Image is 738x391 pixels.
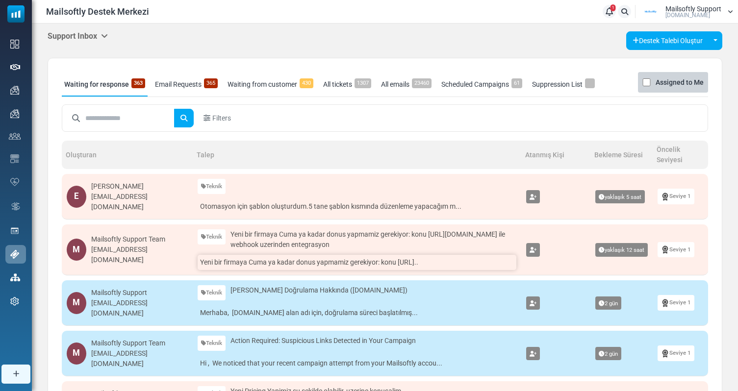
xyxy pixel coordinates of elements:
[67,186,86,208] div: E
[230,229,517,250] span: Yeni bir firmaya Cuma ya kadar donus yapmamiz gerekiyor: konu [URL][DOMAIN_NAME] ile webhook uzer...
[91,181,188,192] div: [PERSON_NAME]
[439,72,525,97] a: Scheduled Campaigns61
[67,342,86,365] div: M
[198,356,516,371] a: Hi , We noticed that your recent campaign attempt from your Mailsoftly accou...
[595,243,648,257] span: yaklaşık 12 saat
[658,189,694,204] a: Seviye 1
[62,72,148,97] a: Waiting for response363
[225,72,316,97] a: Waiting from customer430
[67,239,86,261] div: M
[595,296,621,310] span: 2 gün
[198,255,516,270] a: Yeni bir firmaya Cuma ya kadar donus yapmamiz gerekiyor: konu [URL]..
[91,234,188,244] div: Mailsoftly Support Team
[204,78,218,88] span: 365
[412,78,432,88] span: 23460
[638,4,663,19] img: User Logo
[212,113,231,123] span: Filters
[62,141,193,169] th: Oluşturan
[153,72,220,97] a: Email Requests365
[595,347,621,361] span: 2 gün
[91,288,188,298] div: Mailsoftly Support
[611,4,616,11] span: 1
[46,5,149,18] span: Mailsoftly Destek Merkezi
[521,141,590,169] th: Atanmış Kişi
[198,285,226,300] a: Teknik
[10,86,19,95] img: campaigns-icon.png
[10,297,19,306] img: settings-icon.svg
[595,190,645,204] span: yaklaşık 5 saat
[10,109,19,118] img: campaigns-icon.png
[656,76,704,88] label: Assigned to Me
[10,40,19,49] img: dashboard-icon.svg
[665,5,721,12] span: Mailsoftly Support
[658,295,694,310] a: Seviye 1
[10,154,19,163] img: email-templates-icon.svg
[198,179,226,194] a: Teknik
[9,133,21,140] img: contacts-icon.svg
[511,78,522,88] span: 61
[10,250,19,259] img: support-icon-active.svg
[91,192,188,212] div: [EMAIL_ADDRESS][DOMAIN_NAME]
[665,12,710,18] span: [DOMAIN_NAME]
[530,72,597,97] a: Suppression List
[230,336,416,346] span: Action Required: Suspicious Links Detected in Your Campaign
[198,336,226,351] a: Teknik
[638,4,733,19] a: User Logo Mailsoftly Support [DOMAIN_NAME]
[91,298,188,318] div: [EMAIL_ADDRESS][DOMAIN_NAME]
[658,242,694,257] a: Seviye 1
[355,78,371,88] span: 1307
[7,5,25,23] img: mailsoftly_icon_blue_white.svg
[198,199,516,214] a: Otomasyon için şablon oluşturdum.5 tane şablon kısmında düzenleme yapacağım m...
[67,292,86,314] div: M
[48,31,108,41] h5: Support Inbox
[626,31,709,50] a: Destek Talebi Oluştur
[198,305,516,320] a: Merhaba, [DOMAIN_NAME] alan adı için, doğrulama süreci başlatılmış...
[91,348,188,369] div: [EMAIL_ADDRESS][DOMAIN_NAME]
[230,285,407,295] span: [PERSON_NAME] Doğrulama Hakkında ([DOMAIN_NAME])
[91,338,188,348] div: Mailsoftly Support Team
[10,178,19,186] img: domain-health-icon.svg
[10,201,21,212] img: workflow.svg
[198,229,226,244] a: Teknik
[658,345,694,361] a: Seviye 1
[300,78,313,88] span: 430
[91,244,188,265] div: [EMAIL_ADDRESS][DOMAIN_NAME]
[321,72,374,97] a: All tickets1307
[590,141,653,169] th: Bekleme Süresi
[193,141,521,169] th: Talep
[10,226,19,235] img: landing_pages.svg
[131,78,145,88] span: 363
[379,72,434,97] a: All emails23460
[653,141,708,169] th: Öncelik Seviyesi
[603,5,616,18] a: 1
